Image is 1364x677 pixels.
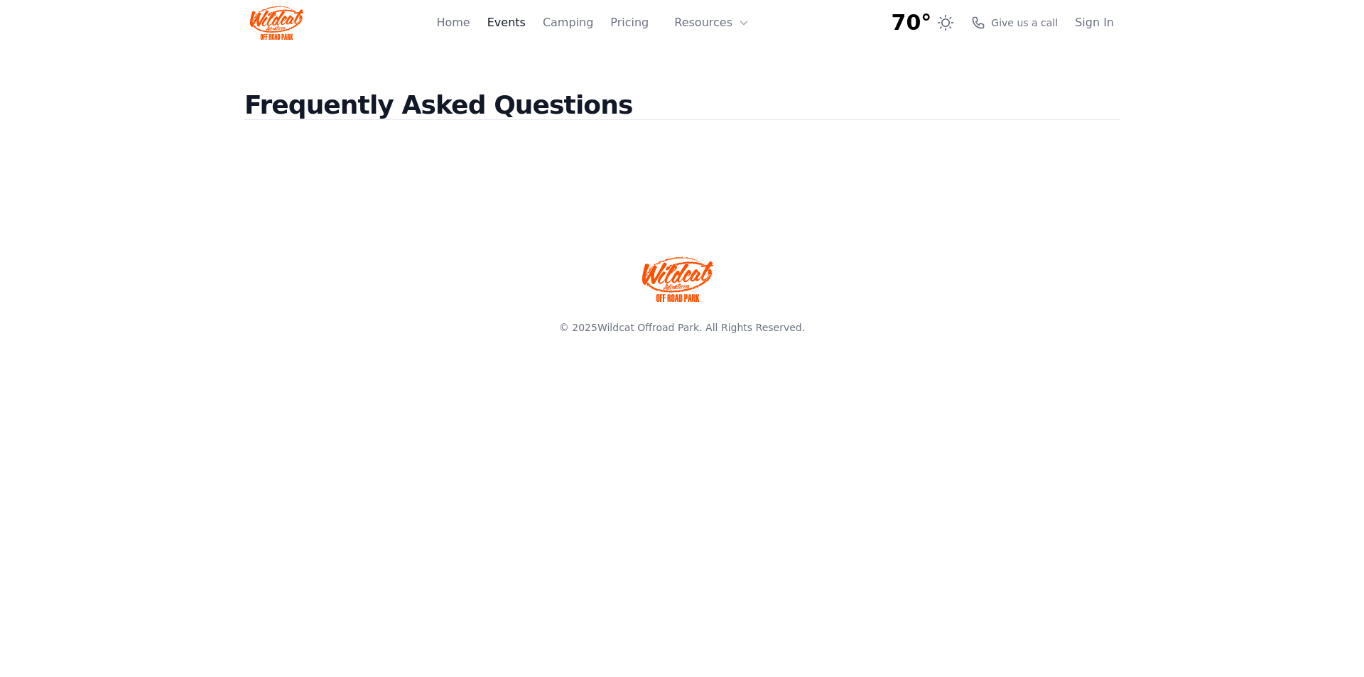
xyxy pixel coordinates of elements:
a: Wildcat Offroad Park [597,322,699,333]
span: 70° [892,10,932,36]
a: Give us a call [971,16,1058,30]
button: Resources [666,9,758,37]
img: Wildcat Logo [250,6,303,40]
h2: Frequently Asked Questions [244,91,1120,143]
a: Pricing [610,14,649,31]
img: Wildcat Offroad park [642,256,713,302]
span: Give us a call [991,16,1058,30]
a: Home [436,14,470,31]
a: Sign In [1075,14,1114,31]
a: Events [487,14,526,31]
a: Camping [543,14,593,31]
span: © 2025 . All Rights Reserved. [559,322,805,333]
